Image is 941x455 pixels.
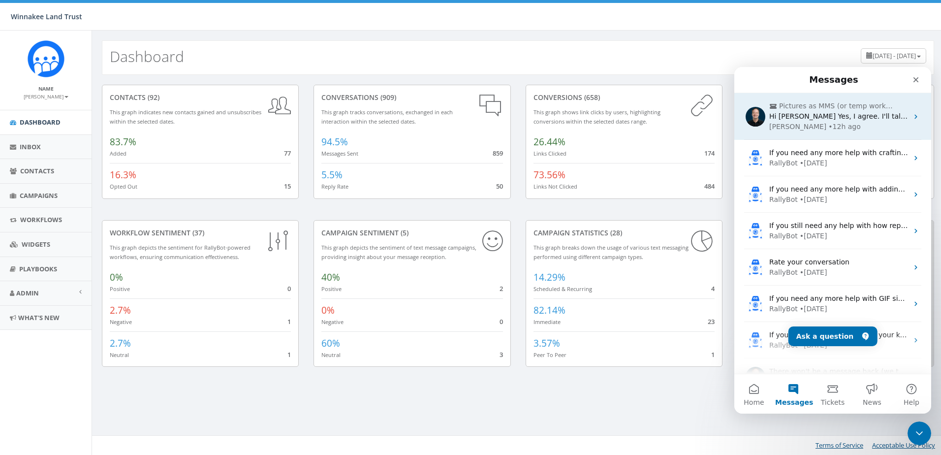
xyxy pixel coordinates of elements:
[533,244,689,260] small: This graph breaks down the usage of various text messaging performed using different campaign types.
[35,155,709,162] span: If you still need any help with how replies work in your text campaigns, I'm happy to assist! Wou...
[321,244,476,260] small: This graph depicts the sentiment of text message campaigns, providing insight about your message ...
[128,332,147,339] span: News
[321,135,348,148] span: 94.5%
[110,93,291,102] div: contacts
[321,351,341,358] small: Neutral
[704,149,715,158] span: 174
[533,150,566,157] small: Links Clicked
[287,284,291,293] span: 0
[35,118,737,126] span: If you need any more help with adding contacts to your campaigns or anything else, I'm here to as...
[24,92,68,100] a: [PERSON_NAME]
[110,183,137,190] small: Opted Out
[24,93,68,100] small: [PERSON_NAME]
[533,93,715,102] div: conversions
[110,168,136,181] span: 16.3%
[35,128,63,138] div: RallyBot
[65,164,93,174] div: • [DATE]
[11,12,82,21] span: Winnakee Land Trust
[321,318,344,325] small: Negative
[321,304,335,317] span: 0%
[873,51,916,60] span: [DATE] - [DATE]
[704,182,715,191] span: 484
[35,191,115,199] span: Rate your conversation
[11,118,31,137] img: Profile image for RallyBot
[287,350,291,359] span: 1
[35,82,656,90] span: If you need any more help with crafting your messages or anything else, I'm here to assist! Would...
[65,128,93,138] div: • [DATE]
[110,351,129,358] small: Neutral
[20,118,61,127] span: Dashboard
[321,108,453,125] small: This graph tracks conversations, exchanged in each interaction within the selected dates.
[35,227,641,235] span: If you need any more help with GIF sizes or anything else, I'm here for you! Would you like to sh...
[496,182,503,191] span: 50
[284,149,291,158] span: 77
[20,142,41,151] span: Inbox
[908,422,931,445] iframe: Intercom live chat
[87,332,111,339] span: Tickets
[39,307,79,347] button: Messages
[110,228,291,238] div: Workflow Sentiment
[20,215,62,224] span: Workflows
[321,168,343,181] span: 5.5%
[169,332,185,339] span: Help
[533,271,565,284] span: 14.29%
[321,150,358,157] small: Messages Sent
[19,264,57,273] span: Playbooks
[284,182,291,191] span: 15
[9,332,30,339] span: Home
[110,108,261,125] small: This graph indicates new contacts gained and unsubscribes within the selected dates.
[110,135,136,148] span: 83.7%
[11,154,31,174] img: Profile image for RallyBot
[500,317,503,326] span: 0
[110,271,123,284] span: 0%
[65,91,93,101] div: • [DATE]
[28,40,64,77] img: Rally_Corp_Icon.png
[11,227,31,247] img: Profile image for RallyBot
[20,191,58,200] span: Campaigns
[533,318,561,325] small: Immediate
[11,263,31,283] img: Profile image for RallyBot
[500,284,503,293] span: 2
[79,307,118,347] button: Tickets
[711,350,715,359] span: 1
[157,307,197,347] button: Help
[711,284,715,293] span: 4
[533,108,660,125] small: This graph shows link clicks by users, highlighting conversions within the selected dates range.
[16,289,39,297] span: Admin
[533,304,565,317] span: 82.14%
[533,168,565,181] span: 73.56%
[378,93,396,102] span: (909)
[110,337,131,350] span: 2.7%
[608,228,622,237] span: (28)
[190,228,204,237] span: (37)
[38,85,54,92] small: Name
[118,307,157,347] button: News
[35,200,63,211] div: RallyBot
[22,240,50,249] span: Widgets
[708,317,715,326] span: 23
[54,260,143,279] button: Ask a question
[493,149,503,158] span: 859
[18,313,60,322] span: What's New
[533,135,565,148] span: 26.44%
[11,191,31,210] img: Profile image for RallyBot
[65,237,93,247] div: • [DATE]
[500,350,503,359] span: 3
[35,264,748,272] span: If you still need help setting up your keyword workflow or message sequences, I'm here to assist ...
[533,285,592,292] small: Scheduled & Recurring
[533,337,560,350] span: 3.57%
[110,318,132,325] small: Negative
[35,237,63,247] div: RallyBot
[110,48,184,65] h2: Dashboard
[321,337,340,350] span: 60%
[321,285,342,292] small: Positive
[533,228,715,238] div: Campaign Statistics
[582,93,600,102] span: (658)
[533,183,577,190] small: Links Not Clicked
